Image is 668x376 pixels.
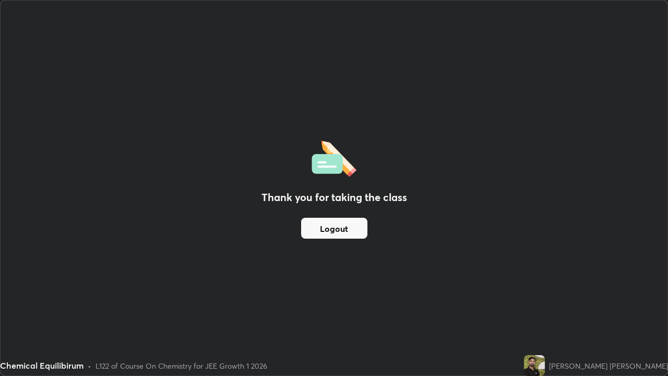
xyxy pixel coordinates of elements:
[96,360,267,371] div: L122 of Course On Chemistry for JEE Growth 1 2026
[301,218,367,239] button: Logout
[88,360,91,371] div: •
[549,360,668,371] div: [PERSON_NAME] [PERSON_NAME]
[524,355,545,376] img: d4ceb94013f44135ba1f99c9176739bb.jpg
[312,137,356,177] img: offlineFeedback.1438e8b3.svg
[261,190,407,205] h2: Thank you for taking the class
